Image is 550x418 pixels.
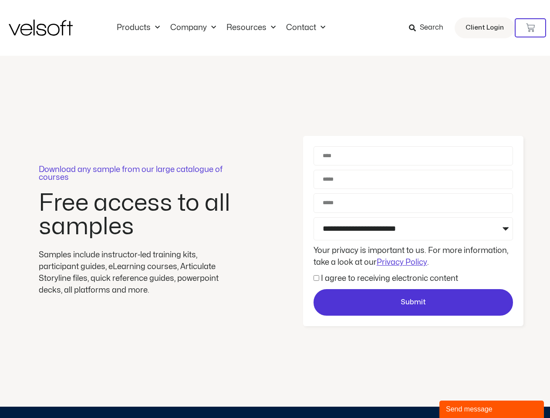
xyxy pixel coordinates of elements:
label: I agree to receiving electronic content [321,275,458,282]
nav: Menu [111,23,331,33]
div: Samples include instructor-led training kits, participant guides, eLearning courses, Articulate S... [39,249,235,296]
p: Download any sample from our large catalogue of courses [39,166,235,182]
a: Client Login [455,17,515,38]
a: ContactMenu Toggle [281,23,331,33]
span: Client Login [466,22,504,34]
img: Velsoft Training Materials [9,20,73,36]
a: Search [409,20,449,35]
a: ResourcesMenu Toggle [221,23,281,33]
span: Submit [401,297,426,308]
iframe: chat widget [439,399,546,418]
a: ProductsMenu Toggle [111,23,165,33]
a: Privacy Policy [377,259,427,266]
div: Your privacy is important to us. For more information, take a look at our . [311,245,515,268]
a: CompanyMenu Toggle [165,23,221,33]
button: Submit [314,289,513,316]
span: Search [420,22,443,34]
h2: Free access to all samples [39,192,235,239]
